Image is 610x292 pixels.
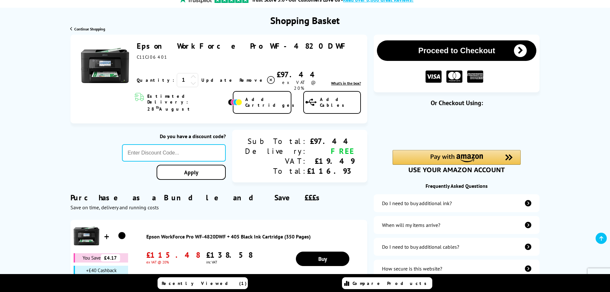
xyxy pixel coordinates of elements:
[245,146,307,156] div: Delivery:
[276,70,322,79] div: £97.44
[74,266,128,275] div: +£40 Cashback
[146,250,200,260] span: £115.48
[377,40,536,61] button: Proceed to Checkout
[137,54,167,60] span: C11CJ06401
[342,277,432,289] a: Compare Products
[374,99,540,107] div: Or Checkout Using:
[137,41,349,51] a: Epson WorkForce Pro WF-4820DWF
[320,96,360,108] span: Add Cables
[393,150,521,172] div: Amazon Pay - Use your Amazon account
[240,75,276,85] a: Delete item from your basket
[74,27,105,31] span: Continue Shopping
[162,280,247,286] span: Recently Viewed (1)
[81,41,129,89] img: Epson WorkForce Pro WF-4820DWF
[147,93,226,112] span: Estimated Delivery: 28 August
[245,96,298,108] span: Add Cartridges
[353,280,430,286] span: Compare Products
[393,117,521,139] iframe: PayPal
[114,228,130,244] img: Epson WorkForce Pro WF-4820DWF + 405 Black Ink Cartridge (350 Pages)
[157,165,226,180] a: Apply
[122,144,226,162] input: Enter Discount Code...
[331,81,361,86] a: lnk_inthebox
[101,254,120,262] span: £4.17
[307,156,354,166] div: £19.49
[245,156,307,166] div: VAT:
[307,136,354,146] div: £97.44
[70,27,105,31] a: Continue Shopping
[240,77,265,83] span: Remove
[158,277,248,289] a: Recently Viewed (1)
[137,77,174,83] span: Quantity:
[382,244,459,250] div: Do I need to buy additional cables?
[282,79,316,91] span: ex VAT @ 20%
[74,253,128,263] div: You Save
[270,14,340,27] h1: Shopping Basket
[374,183,540,189] div: Frequently Asked Questions
[307,166,354,176] div: £116.93
[206,250,252,260] span: £138.58
[374,216,540,234] a: items-arrive
[382,222,440,228] div: When will my items arrive?
[74,223,99,249] img: Epson WorkForce Pro WF-4820DWF + 405 Black Ink Cartridge (350 Pages)
[374,194,540,212] a: additional-ink
[382,200,452,206] div: Do I need to buy additional ink?
[307,146,354,156] div: FREE
[156,105,159,110] sup: th
[70,204,367,211] div: Save on time, delivery and running costs
[467,71,483,83] img: American Express
[446,71,462,83] img: MASTER CARD
[331,81,361,86] span: What's in the box?
[146,233,364,240] a: Epson WorkForce Pro WF-4820DWF + 405 Black Ink Cartridge (350 Pages)
[374,260,540,278] a: secure-website
[206,260,252,264] span: inc VAT
[122,133,226,139] div: Do you have a discount code?
[245,136,307,146] div: Sub Total:
[382,265,442,272] div: How secure is this website?
[146,260,200,264] span: ex VAT @ 20%
[426,71,442,83] img: VISA
[245,166,307,176] div: Total:
[374,238,540,256] a: additional-cables
[70,183,367,211] div: Purchase as a Bundle and Save £££s
[296,252,349,266] a: Buy
[201,77,234,83] a: Update
[228,99,242,105] img: Add Cartridges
